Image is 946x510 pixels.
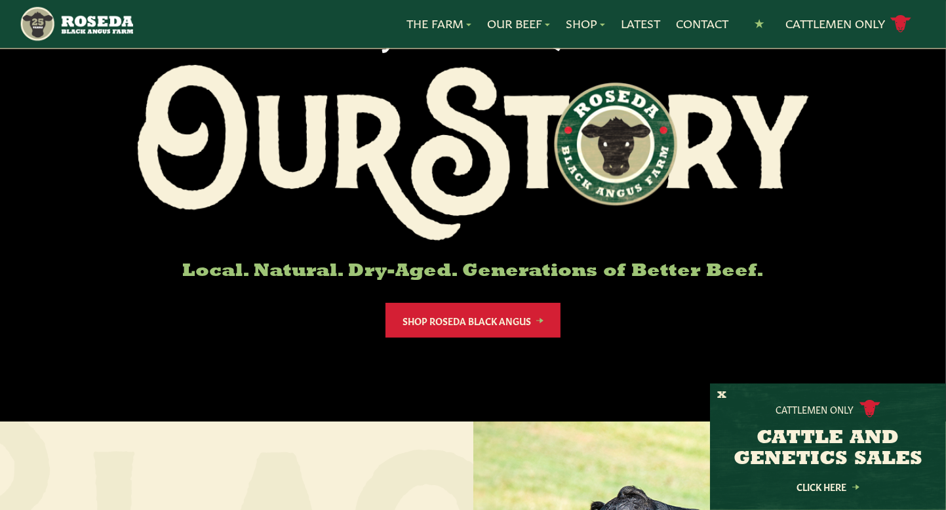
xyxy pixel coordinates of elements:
[726,428,930,470] h3: CATTLE AND GENETICS SALES
[769,482,887,491] a: Click Here
[487,15,550,32] a: Our Beef
[776,402,854,416] p: Cattlemen Only
[676,15,728,32] a: Contact
[859,400,880,418] img: cattle-icon.svg
[370,23,397,54] span: J
[785,12,911,35] a: Cattlemen Only
[385,303,561,338] a: Shop Roseda Black Angus
[621,15,660,32] a: Latest
[138,262,809,282] h6: Local. Natural. Dry-Aged. Generations of Better Beef.
[717,389,726,402] button: X
[19,5,133,43] img: https://roseda.com/wp-content/uploads/2021/05/roseda-25-header.png
[138,65,809,241] img: Roseda Black Aangus Farm
[546,22,576,54] span: E
[566,15,605,32] a: Shop
[406,15,471,32] a: The Farm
